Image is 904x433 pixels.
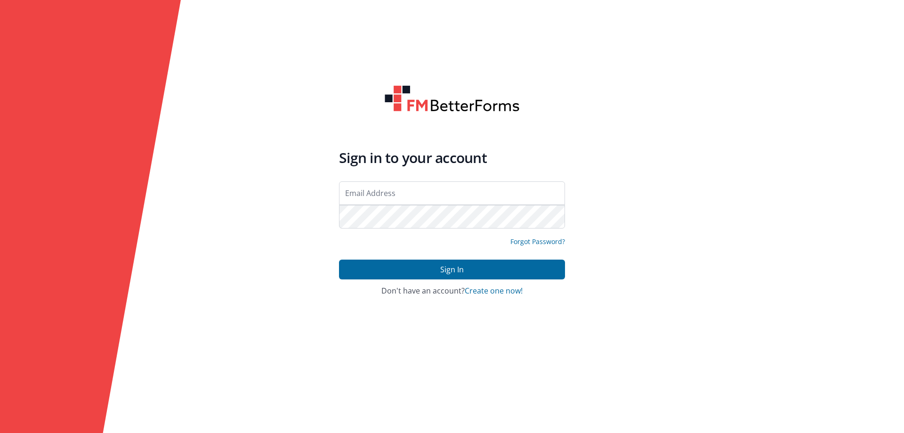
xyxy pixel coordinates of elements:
h4: Don't have an account? [339,287,565,295]
h4: Sign in to your account [339,149,565,166]
input: Email Address [339,181,565,205]
button: Create one now! [465,287,523,295]
a: Forgot Password? [510,237,565,246]
button: Sign In [339,260,565,279]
